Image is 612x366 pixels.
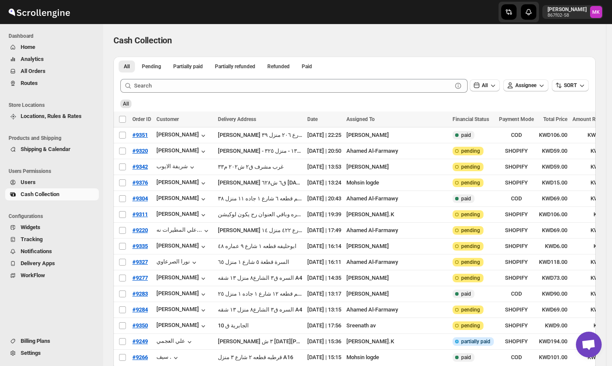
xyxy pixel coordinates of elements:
button: نورا الصرعاوي [156,258,199,267]
button: [PERSON_NAME] قطعه ٢ شارع ٢٠٦ منزل ٣٩ [218,132,302,138]
td: [PERSON_NAME] [344,239,450,254]
button: Cash Collection [5,188,99,200]
button: شريفة الايوب [156,163,196,172]
span: #9311 [132,211,148,218]
button: علي العجمي [156,338,194,346]
span: Users Permissions [9,168,99,175]
span: Tracking [21,236,43,242]
span: Refunded [267,63,290,70]
button: Settings [5,347,99,359]
span: WorkFlow [21,272,45,278]
td: [PERSON_NAME].K [344,207,450,223]
span: Products and Shipping [9,135,99,142]
span: Billing Plans [21,338,50,344]
span: pending [461,306,480,313]
button: علي المطيرات نه... [156,227,211,235]
td: Ahamed Al-Farmawy [344,223,450,239]
td: [DATE] | 13:15 [305,302,344,318]
span: SHOPIFY [499,258,534,266]
span: Locations, Rules & Rates [21,113,82,119]
button: #9283 [132,290,148,298]
td: Ahamed Al-Farmawy [344,254,450,270]
button: #9351 [132,131,148,139]
span: #9304 [132,195,148,202]
button: Delivery Apps [5,257,99,269]
span: KWD90.00 [539,290,567,298]
span: SHOPIFY [499,321,534,330]
button: السرة قطعة ٥ شارع ١ منزل ٦٥ [218,259,289,265]
span: Order ID [132,116,151,122]
button: #9320 [132,147,148,155]
button: السره ق٣ الشارع٨ منزل ١٣ شقه A4 [218,275,302,281]
td: [DATE] | 17:56 [305,318,344,334]
span: #9220 [132,227,148,233]
span: pending [461,227,480,234]
span: KWD73.00 [539,274,567,282]
button: Tracking [5,233,99,245]
span: KWD6.00 [539,242,567,251]
button: #9327 [132,258,148,266]
span: KWD118.00 [539,258,567,266]
span: Store Locations [9,102,99,109]
td: Mohsin logde [344,350,450,366]
button: [PERSON_NAME] [156,306,208,315]
button: #9277 [132,274,148,282]
span: #9249 [132,338,148,345]
span: Partially paid [173,63,203,70]
span: pending [461,148,480,154]
span: SHOPIFY [499,147,534,155]
text: MK [593,9,600,15]
span: #9350 [132,322,148,329]
span: All [482,82,488,88]
div: [PERSON_NAME] [156,290,208,299]
button: السره ق٣ الشارع٨ منزل ١٣ شقه A4 [218,306,302,313]
span: paid [461,290,471,297]
span: Dashboard [9,33,99,39]
span: Cash Collection [113,35,172,45]
span: COD [499,353,534,362]
div: [PERSON_NAME] [156,179,208,188]
button: #9350 [132,321,148,330]
span: pending [461,211,480,218]
div: [PERSON_NAME] ٣ ش [DATE][PERSON_NAME] [218,338,302,345]
div: [PERSON_NAME] قطعه ٤ شارع ٤٢٢ منزل ١٤ [218,227,302,233]
span: Mostafa Khalifa [590,6,602,18]
span: #9351 [132,132,148,138]
span: Partially refunded [215,63,255,70]
td: Ahamed Al-Farmawy [344,143,450,159]
button: صباح السالم قطعه ١٢ شارع ١ جاده ١ منزل ٢٥ [218,290,302,297]
td: [PERSON_NAME] [344,159,450,175]
span: Delivery Address [218,116,256,122]
span: paid [461,132,471,139]
button: صباح السالم قطعه ٦ شارع ١ جاده ١١ منزل ٣٨ [218,195,302,202]
span: Shipping & Calendar [21,146,70,152]
span: #9342 [132,163,148,170]
span: All [123,101,129,107]
span: Assigned To [346,116,375,122]
span: Total Price [543,116,567,122]
span: KWD69.00 [539,226,567,235]
div: [PERSON_NAME] - قطعه ٢ - شارع ١٣٣ - منزل ٣٢٥ [218,148,302,154]
button: سيف . [156,354,180,362]
div: قرطبه قطعه ٢ شارع ٣ منزل A16 [218,354,293,360]
button: #9376 [132,178,148,187]
span: Delivery Apps [21,260,55,266]
button: #9284 [132,306,148,314]
button: [PERSON_NAME] [156,242,208,251]
span: SHOPIFY [499,337,534,346]
td: [DATE] | 20:43 [305,191,344,207]
button: Home [5,41,99,53]
button: Assignee [503,79,548,91]
span: paid [461,354,471,361]
button: جواخير الوفره وباقي العنوان رح يكون لوكيشن [218,211,302,218]
span: pending [461,322,480,329]
span: KWD101.00 [539,353,567,362]
td: [PERSON_NAME] [344,127,450,143]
